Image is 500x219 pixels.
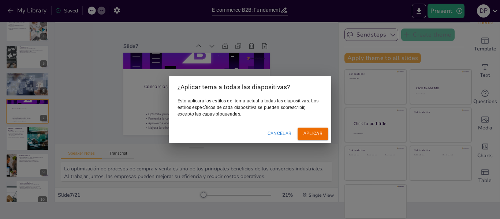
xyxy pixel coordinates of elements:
font: Esto aplicará los estilos del tema actual a todas las diapositivas. Los estilos específicos de ca... [178,98,318,116]
font: Cancelar [268,131,292,136]
button: Cancelar [265,128,295,140]
font: ¿Aplicar tema a todas las diapositivas? [178,83,290,91]
button: Aplicar [298,128,328,140]
font: Aplicar [303,131,322,136]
